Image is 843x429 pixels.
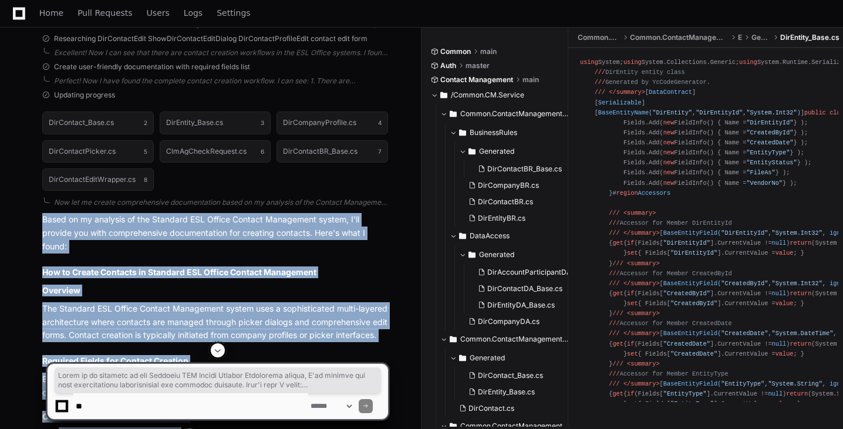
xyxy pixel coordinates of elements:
[630,33,728,42] span: Common.ContactManagement.Service.Entities
[598,99,642,106] span: Serializable
[746,159,797,166] span: "EntityStatus"
[663,340,710,347] span: "CreatedDate"
[595,69,605,76] span: ///
[627,249,638,256] span: set
[609,320,619,327] span: ///
[609,219,731,227] span: Accessor for Member DirEntityId
[652,109,692,116] span: "DirEntity"
[450,332,457,346] svg: Directory
[460,109,569,119] span: Common.ContactManagement.Service.BusinessLogic
[54,48,388,58] div: Excellent! Now I can see that there are contact creation workflows in the ESL Office systems. I f...
[468,248,476,262] svg: Directory
[479,147,514,156] span: Generated
[283,119,356,126] h1: DirCompanyProfile.cs
[487,300,555,310] span: DirEntityDA_Base.cs
[283,148,358,155] h1: DirContactBR_Base.cs
[144,147,147,156] span: 5
[663,169,674,176] span: new
[627,239,634,246] span: if
[459,229,466,243] svg: Directory
[478,214,525,223] span: DirEntityBR.cs
[473,281,590,297] button: DirContactDA_Base.cs
[464,194,571,210] button: DirContactBR.cs
[616,190,638,197] span: region
[623,229,660,237] span: </summary>
[746,129,793,136] span: "CreatedById"
[609,89,645,96] span: </summary>
[663,239,710,246] span: "DirEntityId"
[77,9,132,16] span: Pull Requests
[470,231,510,241] span: DataAccess
[42,302,388,342] p: The Standard ESL Office Contact Management system uses a sophisticated multi-layered architecture...
[54,198,388,207] div: Now let me create comprehensive documentation based on my analysis of the Contact Management syst...
[772,280,822,287] span: "System.Int32"
[431,86,559,104] button: /Common.CM.Service
[54,76,388,86] div: Perfect! Now I have found the complete contact creation workflow. I can see: 1. There are `DirCon...
[609,210,619,217] span: ///
[166,119,223,126] h1: DirEntity_Base.cs
[612,260,623,267] span: ///
[663,149,674,156] span: new
[54,90,115,100] span: Updating progress
[670,300,717,307] span: "CreatedById"
[378,147,382,156] span: 7
[49,148,116,155] h1: DirContactPicker.cs
[479,250,514,259] span: Generated
[487,284,562,293] span: DirContactDA_Base.cs
[49,119,114,126] h1: DirContact_Base.cs
[478,181,539,190] span: DirCompanyBR.cs
[609,270,619,277] span: ///
[473,161,571,177] button: DirContactBR_Base.cs
[459,245,588,264] button: Generated
[578,33,621,42] span: Common.CM.Service
[670,249,717,256] span: "DirEntityId"
[42,213,388,253] p: Based on my analysis of the Standard ESL Office Contact Management system, I'll provide you with ...
[166,148,247,155] h1: ClmAgCheckRequest.cs
[42,140,154,163] button: DirContactPicker.cs5
[464,313,581,330] button: DirCompanyDA.cs
[746,180,783,187] span: "VendorNo"
[609,219,619,227] span: ///
[144,175,147,184] span: 8
[721,280,768,287] span: "CreatedById"
[609,270,731,277] span: Accessor for Member CreatedById
[623,59,642,66] span: using
[440,47,471,56] span: Common
[522,75,539,85] span: main
[627,310,659,317] span: <summary>
[451,90,524,100] span: /Common.CM.Service
[780,33,839,42] span: DirEntity_Base.cs
[487,268,600,277] span: DirAccountParticipantDA_Base.cs
[772,340,787,347] span: null
[595,89,605,96] span: ///
[721,229,768,237] span: "DirEntityId"
[459,126,466,140] svg: Directory
[612,190,670,197] span: # Accessors
[58,371,377,390] span: Lorem ip do sitametc ad eli Seddoeiu TEM Incidi Utlabor Etdolorema aliqua, E'ad minimve qui nost ...
[746,169,775,176] span: "FileAs"
[696,109,743,116] span: "DirEntityId"
[609,229,619,237] span: ///
[772,290,787,297] span: null
[440,61,456,70] span: Auth
[790,290,811,297] span: return
[623,210,656,217] span: <summary>
[772,330,834,337] span: "System.DateTime"
[440,330,569,349] button: Common.ContactManagement.Service.Entities/Edit
[612,310,623,317] span: ///
[466,61,490,70] span: master
[663,119,674,126] span: new
[42,266,388,278] h2: How to Create Contacts in Standard ESL Office Contact Management
[42,112,154,134] button: DirContact_Base.cs2
[378,118,382,127] span: 4
[440,75,513,85] span: Contact Management
[612,239,623,246] span: get
[261,118,264,127] span: 3
[276,140,388,163] button: DirContactBR_Base.cs7
[598,109,801,116] span: BaseEntityName( , , )
[663,180,674,187] span: new
[595,79,710,86] span: Generated by YcCodeGenerator.
[473,297,590,313] button: DirEntityDA_Base.cs
[790,239,811,246] span: return
[627,260,659,267] span: <summary>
